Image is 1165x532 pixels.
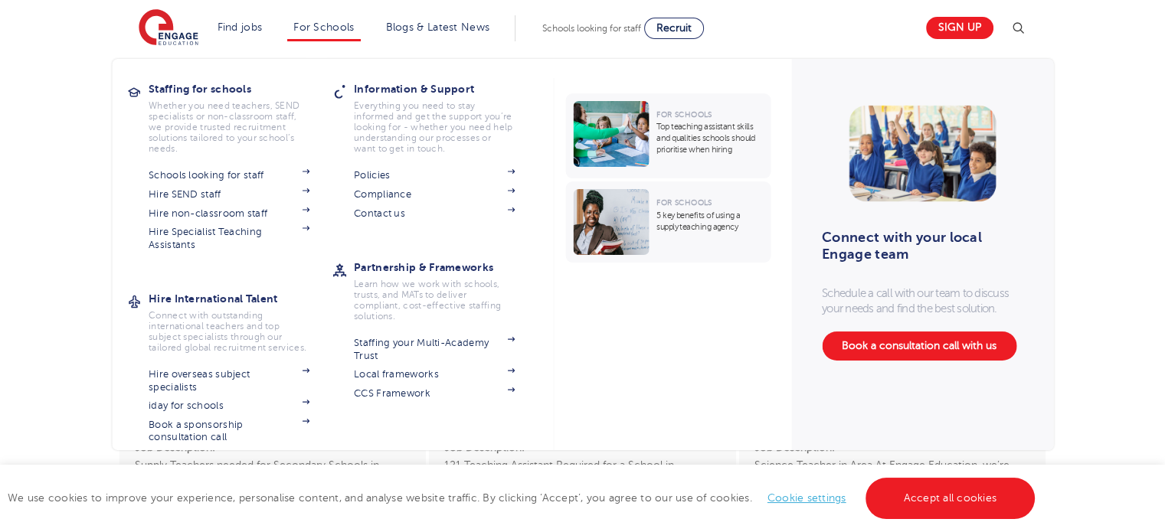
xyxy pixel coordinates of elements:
a: Compliance [354,188,515,201]
a: Hire SEND staff [149,188,309,201]
p: Everything you need to stay informed and get the support you’re looking for - whether you need he... [354,100,515,154]
a: Hire overseas subject specialists [149,368,309,393]
p: Top teaching assistant skills and qualities schools should prioritise when hiring [656,121,763,155]
a: Staffing your Multi-Academy Trust [354,337,515,362]
a: Partnership & FrameworksLearn how we work with schools, trusts, and MATs to deliver compliant, co... [354,256,538,321]
span: We use cookies to improve your experience, personalise content, and analyse website traffic. By c... [8,492,1039,504]
p: Schedule a call with our team to discuss your needs and find the best solution. [822,286,1023,316]
a: For SchoolsTop teaching assistant skills and qualities schools should prioritise when hiring [565,93,774,178]
strong: Job Description: [444,442,525,453]
p: Learn how we work with schools, trusts, and MATs to deliver compliant, cost-effective staffing so... [354,279,515,321]
a: Hire non-classroom staff [149,207,309,220]
p: 5 key benefits of using a supply teaching agency [656,210,763,233]
a: Book a consultation call with us [822,331,1016,361]
a: Find jobs [218,21,263,33]
span: For Schools [656,198,712,207]
a: Book a sponsorship consultation call [149,419,309,444]
span: Schools looking for staff [542,23,641,34]
a: Contact us [354,207,515,220]
span: For Schools [656,110,712,119]
h3: Staffing for schools [149,78,332,100]
a: Sign up [926,17,993,39]
a: Local frameworks [354,368,515,380]
a: Recruit [644,18,704,39]
a: Blogs & Latest News [386,21,490,33]
h3: Information & Support [354,78,538,100]
a: Accept all cookies [866,478,1036,519]
a: iday for schools [149,400,309,412]
span: Recruit [656,22,692,34]
a: For Schools [293,21,354,33]
h3: Connect with your local Engage team [822,229,1013,263]
strong: Job Description: [135,442,215,453]
a: Hire International TalentConnect with outstanding international teachers and top subject speciali... [149,288,332,353]
a: Schools looking for staff [149,169,309,181]
p: Connect with outstanding international teachers and top subject specialists through our tailored ... [149,310,309,353]
a: Staffing for schoolsWhether you need teachers, SEND specialists or non-classroom staff, we provid... [149,78,332,154]
a: Hire Specialist Teaching Assistants [149,226,309,251]
a: Policies [354,169,515,181]
a: Information & SupportEverything you need to stay informed and get the support you’re looking for ... [354,78,538,154]
a: For Schools5 key benefits of using a supply teaching agency [565,181,774,263]
h3: Partnership & Frameworks [354,256,538,278]
img: Engage Education [139,9,198,47]
h3: Hire International Talent [149,288,332,309]
a: Cookie settings [767,492,846,504]
a: CCS Framework [354,387,515,400]
p: Whether you need teachers, SEND specialists or non-classroom staff, we provide trusted recruitmen... [149,100,309,154]
strong: Job Description: [754,442,835,453]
